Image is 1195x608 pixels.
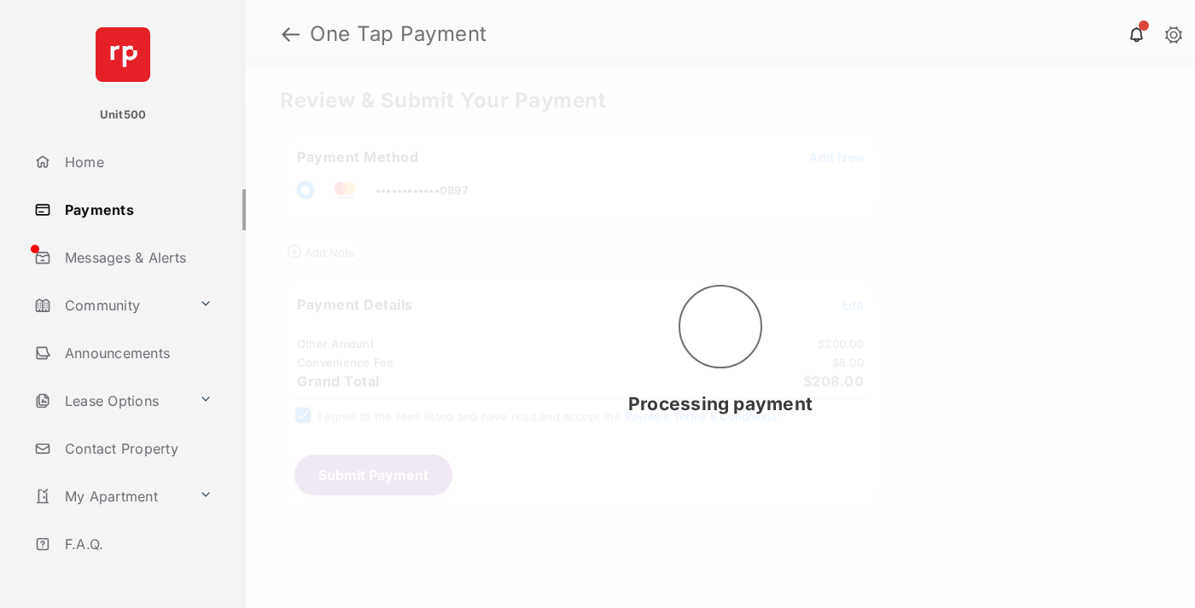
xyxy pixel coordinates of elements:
[27,476,192,517] a: My Apartment
[96,27,150,82] img: svg+xml;base64,PHN2ZyB4bWxucz0iaHR0cDovL3d3dy53My5vcmcvMjAwMC9zdmciIHdpZHRoPSI2NCIgaGVpZ2h0PSI2NC...
[27,237,246,278] a: Messages & Alerts
[27,189,246,230] a: Payments
[310,24,487,44] strong: One Tap Payment
[100,107,147,124] p: Unit500
[27,428,246,469] a: Contact Property
[27,285,192,326] a: Community
[27,142,246,182] a: Home
[27,380,192,421] a: Lease Options
[27,333,246,373] a: Announcements
[628,393,813,414] span: Processing payment
[27,524,246,565] a: F.A.Q.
